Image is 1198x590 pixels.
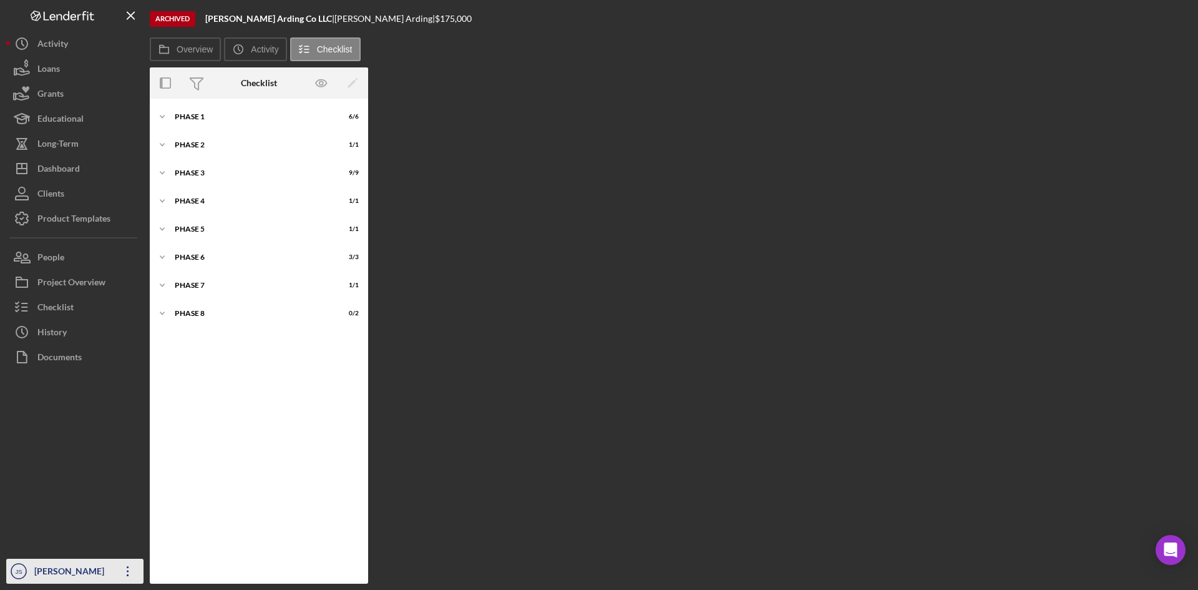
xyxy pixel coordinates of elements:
button: Activity [6,31,144,56]
div: Checklist [241,78,277,88]
div: 1 / 1 [336,225,359,233]
div: Dashboard [37,156,80,184]
div: Phase 8 [175,310,328,317]
button: People [6,245,144,270]
div: Loans [37,56,60,84]
div: Documents [37,345,82,373]
div: 3 / 3 [336,253,359,261]
div: Clients [37,181,64,209]
div: $175,000 [435,14,475,24]
div: Project Overview [37,270,105,298]
div: [PERSON_NAME] Arding | [334,14,435,24]
div: Open Intercom Messenger [1156,535,1186,565]
div: Archived [150,11,195,27]
div: Educational [37,106,84,134]
label: Overview [177,44,213,54]
button: Loans [6,56,144,81]
div: Phase 3 [175,169,328,177]
button: Checklist [6,295,144,320]
div: People [37,245,64,273]
button: Grants [6,81,144,106]
div: Phase 4 [175,197,328,205]
div: Phase 5 [175,225,328,233]
button: Activity [224,37,286,61]
button: Clients [6,181,144,206]
div: 1 / 1 [336,282,359,289]
button: Product Templates [6,206,144,231]
div: 9 / 9 [336,169,359,177]
div: Checklist [37,295,74,323]
text: JS [15,568,22,575]
div: History [37,320,67,348]
div: | [205,14,334,24]
label: Checklist [317,44,353,54]
div: Activity [37,31,68,59]
button: Checklist [290,37,361,61]
button: Project Overview [6,270,144,295]
button: Dashboard [6,156,144,181]
div: Long-Term [37,131,79,159]
div: 1 / 1 [336,197,359,205]
button: History [6,320,144,345]
div: Phase 1 [175,113,328,120]
div: Phase 6 [175,253,328,261]
button: Long-Term [6,131,144,156]
div: 6 / 6 [336,113,359,120]
div: Phase 7 [175,282,328,289]
b: [PERSON_NAME] Arding Co LLC [205,13,332,24]
button: Documents [6,345,144,370]
button: Overview [150,37,221,61]
div: Phase 2 [175,141,328,149]
button: JS[PERSON_NAME] [6,559,144,584]
div: Product Templates [37,206,110,234]
label: Activity [251,44,278,54]
div: [PERSON_NAME] [31,559,112,587]
div: 1 / 1 [336,141,359,149]
div: 0 / 2 [336,310,359,317]
div: Grants [37,81,64,109]
button: Educational [6,106,144,131]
